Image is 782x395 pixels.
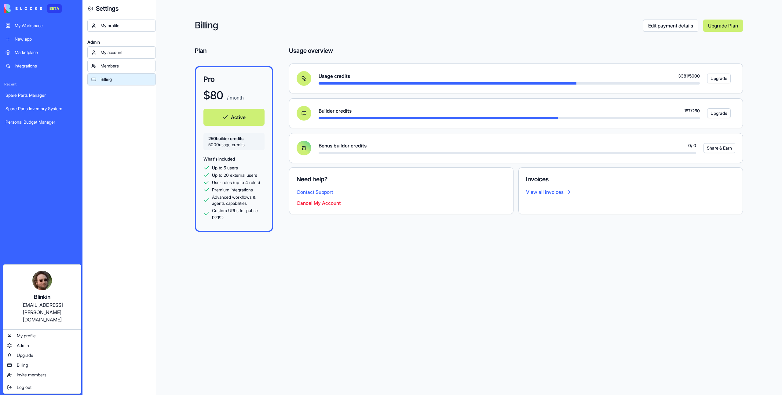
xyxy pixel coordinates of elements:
[5,341,80,350] a: Admin
[5,370,80,380] a: Invite members
[9,293,75,301] div: Blinkin
[5,92,77,98] div: Spare Parts Manager
[17,372,46,378] span: Invite members
[5,350,80,360] a: Upgrade
[5,106,77,112] div: Spare Parts Inventory System
[17,352,33,358] span: Upgrade
[17,342,29,349] span: Admin
[5,360,80,370] a: Billing
[17,362,28,368] span: Billing
[5,266,80,328] a: Blinkin[EMAIL_ADDRESS][PERSON_NAME][DOMAIN_NAME]
[5,331,80,341] a: My profile
[2,82,81,87] span: Recent
[17,333,36,339] span: My profile
[17,384,31,390] span: Log out
[5,119,77,125] div: Personal Budget Manager
[32,271,52,290] img: ACg8ocLOzJOMfx9isZ1m78W96V-9B_-F0ZO2mgTmhXa4GGAzbULkhUdz=s96-c
[9,301,75,323] div: [EMAIL_ADDRESS][PERSON_NAME][DOMAIN_NAME]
